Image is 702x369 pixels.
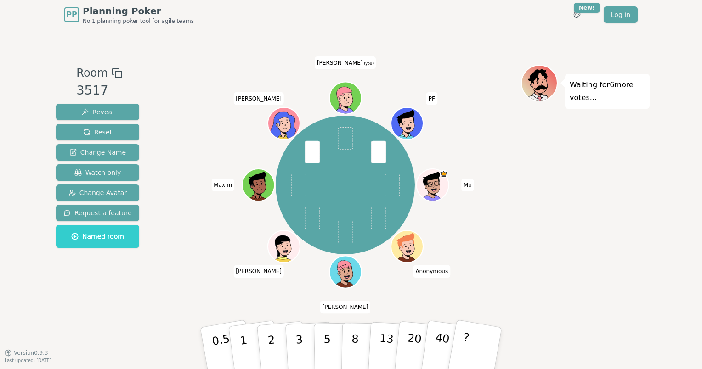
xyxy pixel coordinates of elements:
[56,184,139,201] button: Change Avatar
[68,188,127,197] span: Change Avatar
[320,301,371,314] span: Click to change your name
[315,56,376,69] span: Click to change your name
[63,208,132,218] span: Request a feature
[83,5,194,17] span: Planning Poker
[74,168,121,177] span: Watch only
[69,148,126,157] span: Change Name
[211,179,234,191] span: Click to change your name
[56,124,139,140] button: Reset
[64,5,194,25] a: PPPlanning PokerNo.1 planning poker tool for agile teams
[5,358,51,363] span: Last updated: [DATE]
[71,232,124,241] span: Named room
[83,128,112,137] span: Reset
[574,3,600,13] div: New!
[66,9,77,20] span: PP
[83,17,194,25] span: No.1 planning poker tool for agile teams
[363,61,374,66] span: (you)
[56,205,139,221] button: Request a feature
[76,65,108,81] span: Room
[5,349,48,357] button: Version0.9.3
[233,92,284,105] span: Click to change your name
[14,349,48,357] span: Version 0.9.3
[56,164,139,181] button: Watch only
[461,179,474,191] span: Click to change your name
[233,265,284,278] span: Click to change your name
[56,104,139,120] button: Reveal
[413,265,450,278] span: Click to change your name
[56,144,139,161] button: Change Name
[81,107,114,117] span: Reveal
[439,170,447,178] span: Mo is the host
[570,78,645,104] p: Waiting for 6 more votes...
[604,6,638,23] a: Log in
[330,83,361,113] button: Click to change your avatar
[426,92,437,105] span: Click to change your name
[76,81,122,100] div: 3517
[56,225,139,248] button: Named room
[569,6,585,23] button: New!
